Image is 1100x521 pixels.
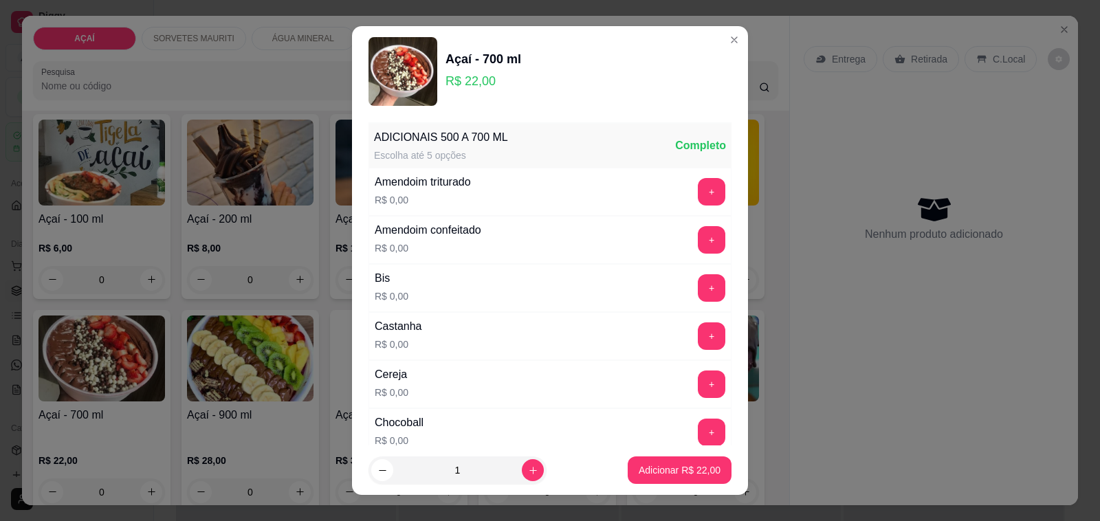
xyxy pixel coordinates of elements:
[374,129,508,146] div: ADICIONAIS 500 A 700 ML
[522,459,544,481] button: increase-product-quantity
[375,337,422,351] p: R$ 0,00
[375,434,423,447] p: R$ 0,00
[374,148,508,162] div: Escolha até 5 opções
[675,137,726,154] div: Completo
[368,37,437,106] img: product-image
[375,193,471,207] p: R$ 0,00
[375,366,408,383] div: Cereja
[723,29,745,51] button: Close
[698,226,725,254] button: add
[375,241,481,255] p: R$ 0,00
[698,178,725,206] button: add
[628,456,731,484] button: Adicionar R$ 22,00
[698,419,725,446] button: add
[371,459,393,481] button: decrease-product-quantity
[375,174,471,190] div: Amendoim triturado
[445,71,521,91] p: R$ 22,00
[698,322,725,350] button: add
[698,370,725,398] button: add
[375,222,481,239] div: Amendoim confeitado
[375,414,423,431] div: Chocoball
[639,463,720,477] p: Adicionar R$ 22,00
[445,49,521,69] div: Açaí - 700 ml
[375,318,422,335] div: Castanha
[375,289,408,303] p: R$ 0,00
[375,386,408,399] p: R$ 0,00
[375,270,408,287] div: Bis
[698,274,725,302] button: add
